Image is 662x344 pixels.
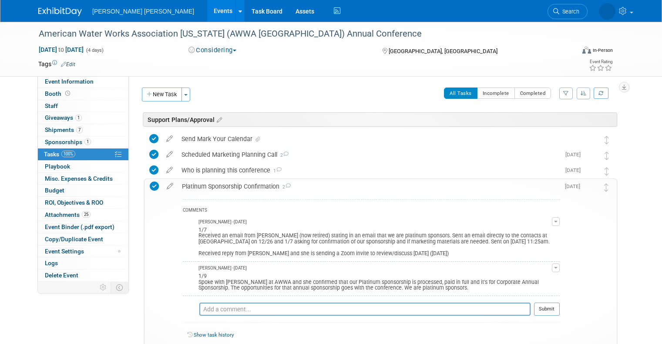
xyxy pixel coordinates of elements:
[61,151,75,157] span: 100%
[45,187,64,194] span: Budget
[38,197,128,209] a: ROI, Objectives & ROO
[96,282,111,293] td: Personalize Event Tab Strip
[585,165,596,177] img: Kelly Graber
[183,303,195,315] img: Kelly Graber
[38,46,84,54] span: [DATE] [DATE]
[585,182,596,193] img: Kelly Graber
[582,47,591,54] img: Format-Inperson.png
[38,124,128,136] a: Shipments7
[142,88,182,101] button: New Task
[38,161,128,172] a: Playbook
[585,134,596,145] img: Kelly Graber
[45,102,58,109] span: Staff
[111,282,129,293] td: Toggle Event Tabs
[183,206,560,216] div: COMMENTS
[45,236,103,243] span: Copy/Duplicate Event
[92,8,194,15] span: [PERSON_NAME] [PERSON_NAME]
[565,152,585,158] span: [DATE]
[45,260,58,266] span: Logs
[38,173,128,185] a: Misc. Expenses & Credits
[277,152,289,158] span: 2
[45,175,113,182] span: Misc. Expenses & Credits
[565,183,585,189] span: [DATE]
[44,151,75,158] span: Tasks
[118,250,121,253] span: Modified Layout
[61,61,75,67] a: Edit
[45,138,91,145] span: Sponsorships
[162,182,178,190] a: edit
[45,199,103,206] span: ROI, Objectives & ROO
[183,265,194,277] img: Kelly Graber
[194,332,234,338] a: Show task history
[36,26,564,42] div: American Water Works Association [US_STATE] (AWWA [GEOGRAPHIC_DATA]) Annual Conference
[605,152,609,160] i: Move task
[178,179,560,194] div: Platinum Sponsorship Confirmation
[585,150,596,161] img: Kelly Graber
[38,221,128,233] a: Event Binder (.pdf export)
[38,100,128,112] a: Staff
[198,225,552,257] div: 1/7 Received an email from [PERSON_NAME] (now retired) stating in an email that we are platinum s...
[177,132,568,146] div: Send Mark Your Calendar
[38,112,128,124] a: Giveaways1
[38,257,128,269] a: Logs
[45,114,82,121] span: Giveaways
[38,76,128,88] a: Event Information
[64,90,72,97] span: Booth not reserved yet
[534,303,560,316] button: Submit
[389,48,497,54] span: [GEOGRAPHIC_DATA], [GEOGRAPHIC_DATA]
[45,126,83,133] span: Shipments
[45,248,84,255] span: Event Settings
[559,8,579,15] span: Search
[75,115,82,121] span: 1
[198,265,247,271] span: [PERSON_NAME] - [DATE]
[38,185,128,196] a: Budget
[548,4,588,19] a: Search
[605,136,609,144] i: Move task
[45,90,72,97] span: Booth
[38,88,128,100] a: Booth
[279,184,291,190] span: 2
[198,219,247,225] span: [PERSON_NAME] - [DATE]
[594,88,608,99] a: Refresh
[38,270,128,281] a: Delete Event
[45,211,91,218] span: Attachments
[528,45,613,58] div: Event Format
[45,272,78,279] span: Delete Event
[270,168,282,174] span: 1
[45,223,114,230] span: Event Binder (.pdf export)
[38,148,128,160] a: Tasks100%
[589,60,612,64] div: Event Rating
[183,219,194,230] img: Kelly Graber
[177,163,560,178] div: Who is planning this conference
[38,136,128,148] a: Sponsorships1
[162,166,177,174] a: edit
[198,271,552,291] div: 1/9 Spoke with [PERSON_NAME] at AWWA and she confirmed that our Platinum sponsorship is processed...
[38,60,75,68] td: Tags
[477,88,515,99] button: Incomplete
[565,167,585,173] span: [DATE]
[605,167,609,175] i: Move task
[162,135,177,143] a: edit
[599,3,615,20] img: Kelly Graber
[177,147,560,162] div: Scheduled Marketing Planning Call
[514,88,551,99] button: Completed
[185,46,240,55] button: Considering
[38,246,128,257] a: Event Settings
[215,115,222,124] a: Edit sections
[444,88,477,99] button: All Tasks
[38,209,128,221] a: Attachments25
[84,138,91,145] span: 1
[162,151,177,159] a: edit
[85,47,104,53] span: (4 days)
[592,47,613,54] div: In-Person
[38,233,128,245] a: Copy/Duplicate Event
[143,112,617,127] div: Support Plans/Approval
[57,46,65,53] span: to
[604,183,608,192] i: Move task
[45,163,70,170] span: Playbook
[45,78,94,85] span: Event Information
[38,7,82,16] img: ExhibitDay
[82,211,91,218] span: 25
[76,127,83,133] span: 7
